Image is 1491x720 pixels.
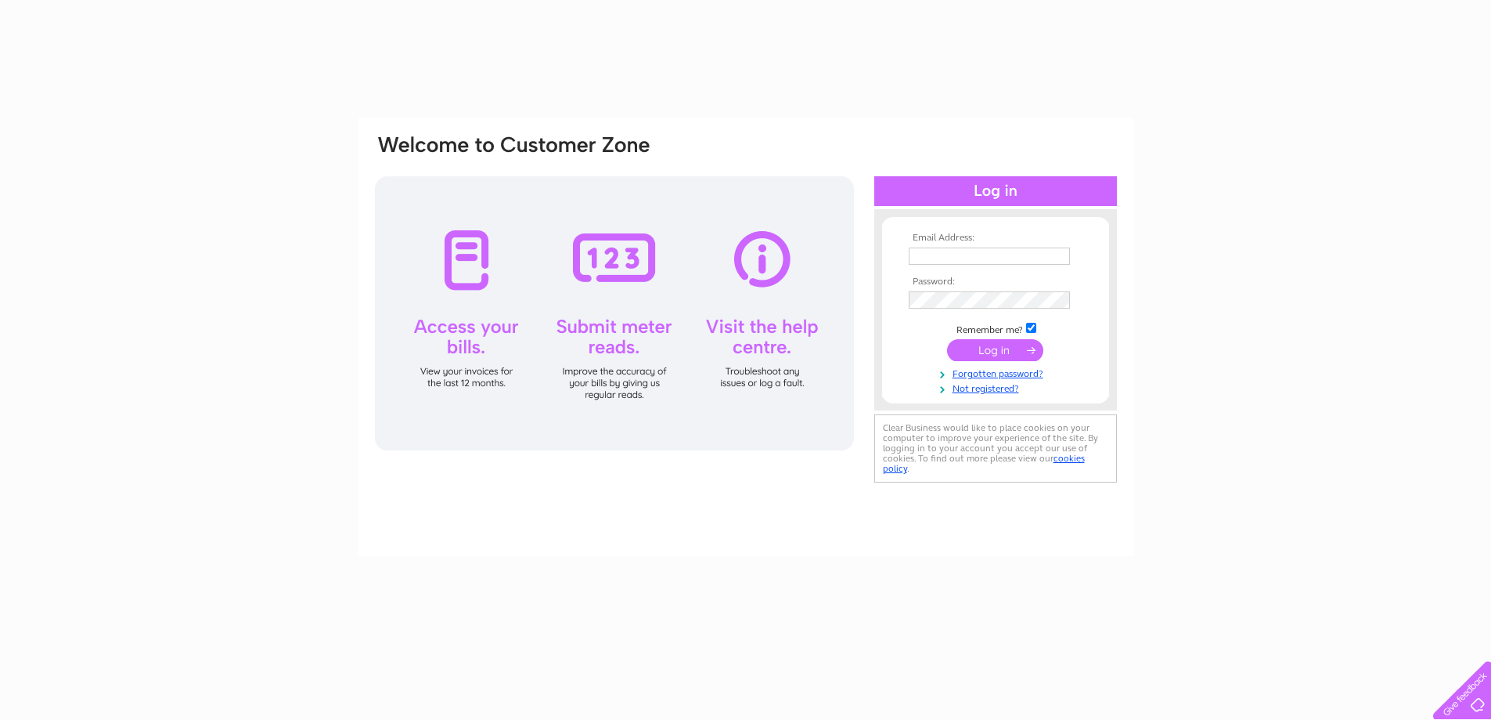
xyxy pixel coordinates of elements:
[905,277,1086,288] th: Password:
[905,320,1086,336] td: Remember me?
[905,233,1086,244] th: Email Address:
[874,414,1117,483] div: Clear Business would like to place cookies on your computer to improve your experience of the sit...
[909,380,1086,395] a: Not registered?
[909,365,1086,380] a: Forgotten password?
[883,453,1085,474] a: cookies policy
[947,339,1043,361] input: Submit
